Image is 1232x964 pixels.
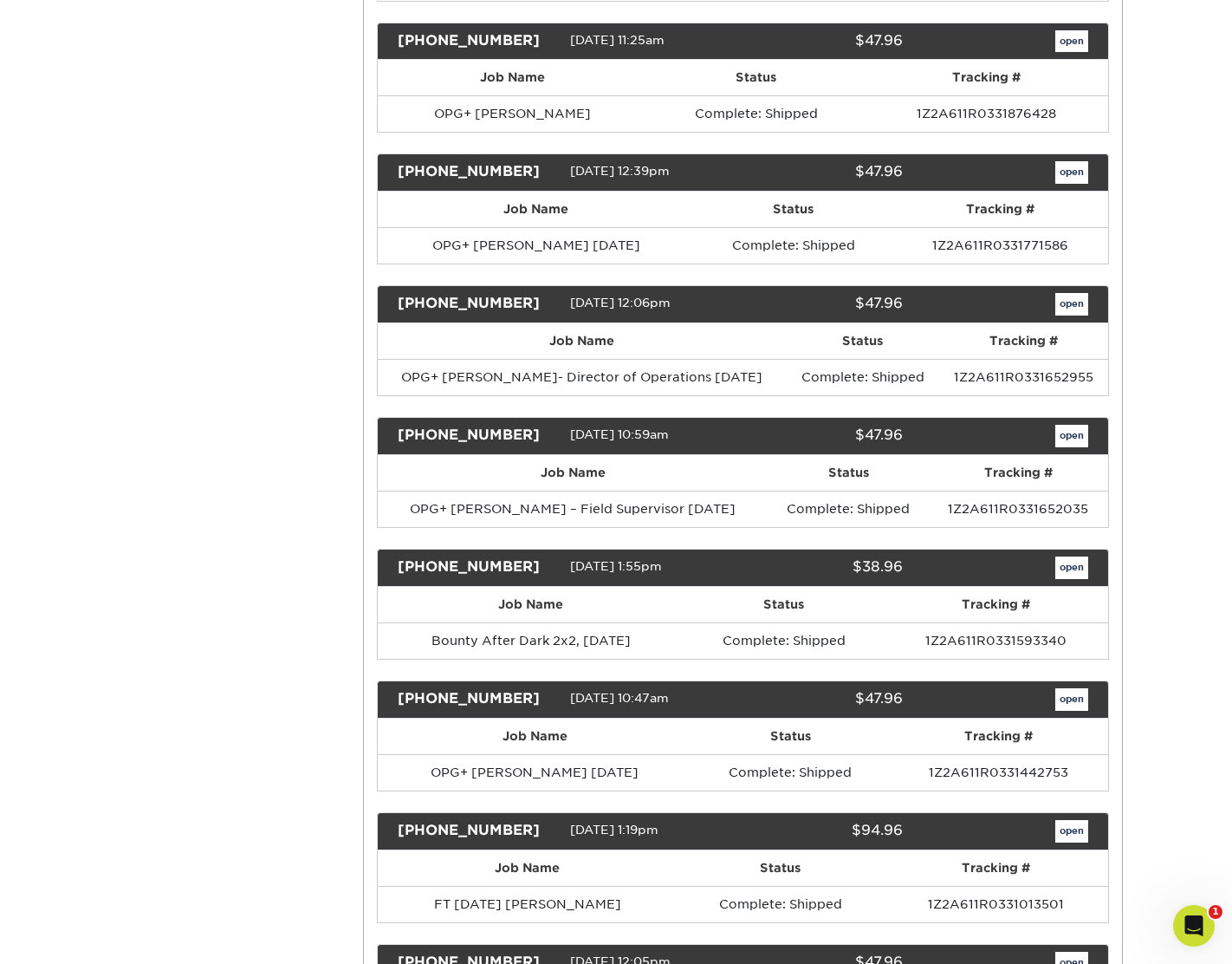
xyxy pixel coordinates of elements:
div: [PHONE_NUMBER] [385,425,570,447]
th: Tracking # [938,323,1108,359]
div: $47.96 [729,293,915,316]
th: Job Name [378,323,788,359]
td: 1Z2A611R0331876428 [865,95,1108,132]
th: Tracking # [884,587,1108,622]
th: Status [692,719,889,754]
span: [DATE] 12:39pm [570,165,670,179]
div: $47.96 [729,161,915,184]
span: [DATE] 10:47am [570,691,669,705]
th: Status [787,323,938,359]
th: Status [647,60,865,95]
th: Tracking # [883,850,1108,886]
td: 1Z2A611R0331652035 [929,491,1108,527]
th: Tracking # [865,60,1108,95]
div: [PHONE_NUMBER] [385,820,570,843]
a: open [1055,293,1088,316]
th: Tracking # [892,192,1108,227]
th: Job Name [378,850,678,886]
th: Job Name [378,192,695,227]
td: Complete: Shipped [684,622,884,659]
div: [PHONE_NUMBER] [385,161,570,184]
td: 1Z2A611R0331442753 [889,754,1108,791]
a: open [1055,688,1088,711]
td: 1Z2A611R0331013501 [883,886,1108,922]
td: Complete: Shipped [768,491,929,527]
td: Complete: Shipped [647,95,865,132]
td: Complete: Shipped [695,227,892,264]
td: 1Z2A611R0331593340 [884,622,1108,659]
th: Status [768,455,929,491]
a: open [1055,30,1088,53]
th: Job Name [378,455,768,491]
div: $38.96 [729,557,915,579]
div: $47.96 [729,688,915,711]
td: OPG+ [PERSON_NAME] [DATE] [378,754,693,791]
div: $47.96 [729,30,915,53]
th: Tracking # [889,719,1108,754]
div: [PHONE_NUMBER] [385,293,570,316]
a: open [1055,557,1088,579]
th: Tracking # [929,455,1108,491]
div: $94.96 [729,820,915,843]
span: [DATE] 1:55pm [570,559,662,573]
span: [DATE] 1:19pm [570,823,658,837]
a: open [1055,161,1088,184]
th: Status [684,587,884,622]
span: 1 [1209,905,1222,919]
th: Status [695,192,892,227]
th: Job Name [378,60,648,95]
td: Bounty After Dark 2x2, [DATE] [378,622,684,659]
th: Job Name [378,587,684,622]
div: $47.96 [729,425,915,447]
iframe: Intercom live chat [1173,905,1215,947]
span: [DATE] 12:06pm [570,296,671,309]
td: 1Z2A611R0331771586 [892,227,1108,264]
span: [DATE] 10:59am [570,427,669,441]
div: [PHONE_NUMBER] [385,30,570,53]
td: Complete: Shipped [692,754,889,791]
td: 1Z2A611R0331652955 [938,359,1108,395]
a: open [1055,425,1088,447]
td: Complete: Shipped [787,359,938,395]
td: Complete: Shipped [678,886,884,922]
div: [PHONE_NUMBER] [385,557,570,579]
td: OPG+ [PERSON_NAME]- Director of Operations [DATE] [378,359,788,395]
a: open [1055,820,1088,843]
td: OPG+ [PERSON_NAME] – Field Supervisor [DATE] [378,491,768,527]
th: Status [678,850,884,886]
td: FT [DATE] [PERSON_NAME] [378,886,678,922]
td: OPG+ [PERSON_NAME] [DATE] [378,227,695,264]
div: [PHONE_NUMBER] [385,688,570,711]
span: [DATE] 11:25am [570,33,665,47]
th: Job Name [378,719,693,754]
td: OPG+ [PERSON_NAME] [378,95,648,132]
